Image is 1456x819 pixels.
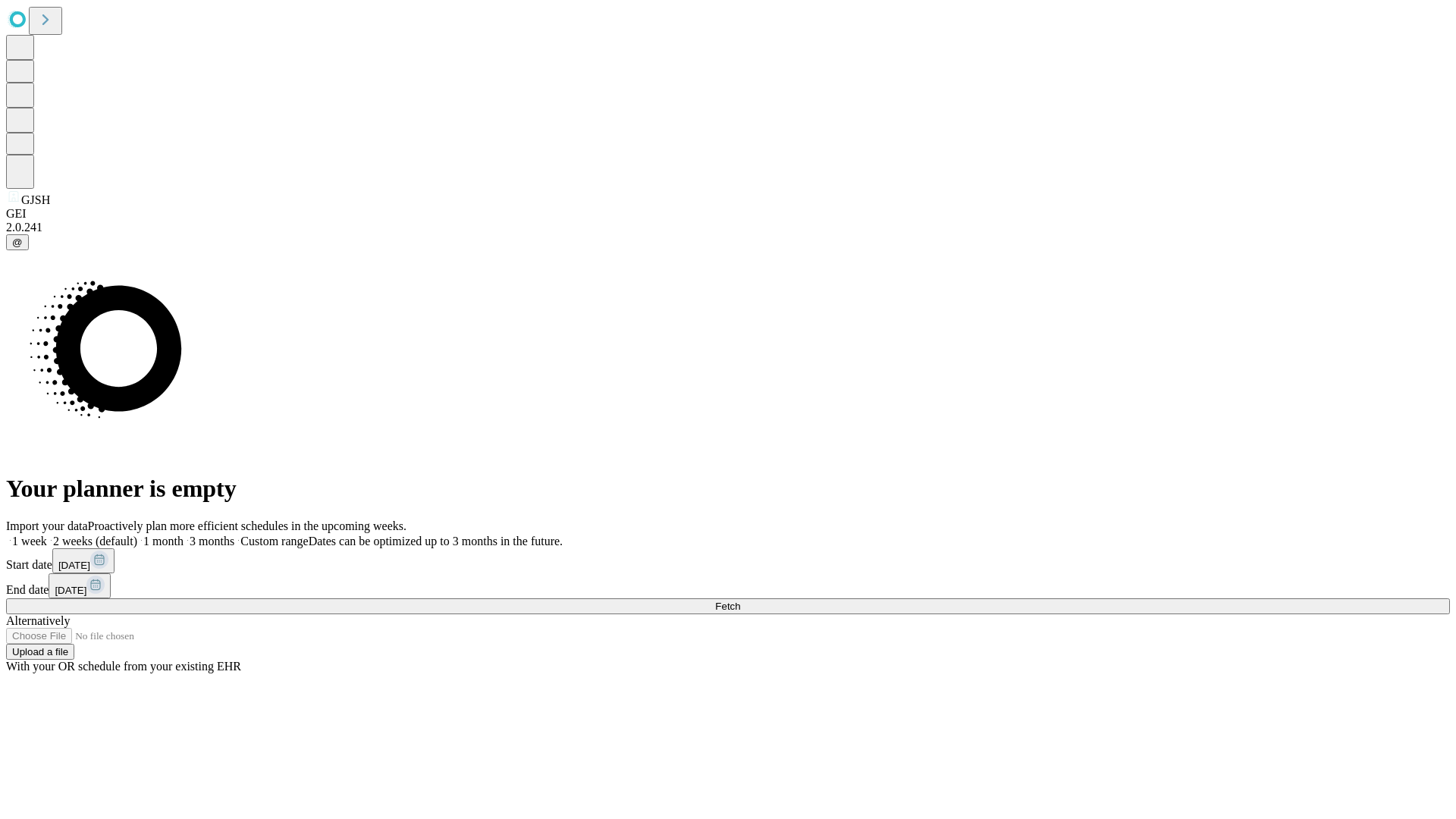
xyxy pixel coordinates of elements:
h1: Your planner is empty [6,475,1450,503]
div: 2.0.241 [6,221,1450,234]
span: Custom range [240,535,308,548]
button: [DATE] [49,573,111,598]
span: Proactively plan more efficient schedules in the upcoming weeks. [88,519,406,532]
span: [DATE] [55,585,86,596]
button: Upload a file [6,644,74,660]
span: 2 weeks (default) [53,535,137,548]
button: [DATE] [52,548,115,573]
div: GEI [6,207,1450,221]
span: @ [12,237,23,248]
span: GJSH [21,193,50,206]
div: Start date [6,548,1450,573]
button: @ [6,234,29,250]
div: End date [6,573,1450,598]
span: Alternatively [6,614,70,627]
span: With your OR schedule from your existing EHR [6,660,241,673]
button: Fetch [6,598,1450,614]
span: Import your data [6,519,88,532]
span: Fetch [715,601,740,612]
span: 1 week [12,535,47,548]
span: 3 months [190,535,234,548]
span: [DATE] [58,560,90,571]
span: Dates can be optimized up to 3 months in the future. [309,535,563,548]
span: 1 month [143,535,184,548]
